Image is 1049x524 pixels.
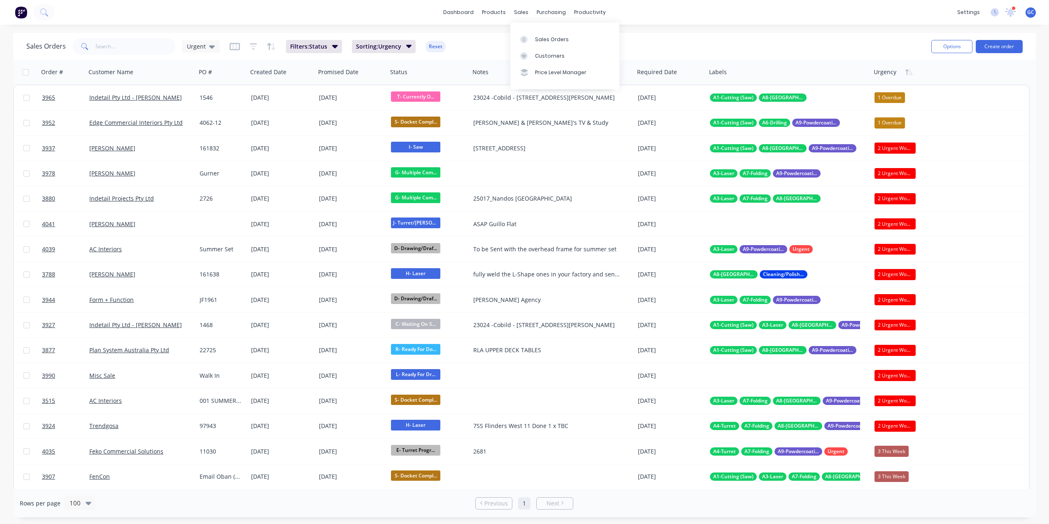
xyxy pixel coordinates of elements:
div: [DATE] [319,421,384,431]
span: A1-Cutting (Saw) [713,321,754,329]
img: Factory [15,6,27,19]
span: Sorting: Urgency [356,42,401,51]
button: A3-LaserA9-PowdercoatingUrgent [710,245,813,253]
div: [DATE] [319,168,384,179]
button: A1-Cutting (Saw)A8-[GEOGRAPHIC_DATA] [710,94,807,102]
a: 3937 [42,136,89,161]
div: [DATE] [251,422,312,430]
div: 2 Urgent Works [875,294,916,305]
span: H- Laser [391,420,440,430]
button: Reset [426,41,446,52]
button: A1-Cutting (Saw)A3-LaserA7-FoldingA8-[GEOGRAPHIC_DATA] [710,473,870,481]
div: 2726 [200,194,242,203]
span: A7-Folding [743,169,768,178]
div: [DATE] [251,397,312,405]
span: 3927 [42,321,55,329]
div: productivity [570,6,610,19]
span: A9-Powdercoating [795,119,837,127]
div: 3 This Week [875,471,909,482]
div: 3 This Week [875,446,909,456]
div: purchasing [533,6,570,19]
a: Plan System Australia Pty Ltd [89,346,169,354]
div: [DATE] [319,244,384,255]
div: 7SS Flinders West 11 Done 1 x TBC [473,422,623,430]
div: Sales Orders [535,36,569,43]
button: A1-Cutting (Saw)A8-[GEOGRAPHIC_DATA]A9-Powdercoating [710,346,856,354]
div: [DATE] [319,320,384,330]
div: Labels [709,68,727,76]
a: 3965 [42,85,89,110]
span: Next [547,499,559,508]
div: 2681 [473,447,623,456]
span: A8-[GEOGRAPHIC_DATA] [776,397,817,405]
div: 4062-12 [200,119,242,127]
div: [DATE] [638,296,703,304]
span: 3952 [42,119,55,127]
div: 2 Urgent Works [875,370,916,381]
a: Price Level Manager [510,64,619,81]
a: 4041 [42,212,89,236]
span: E- Turret Progr... [391,445,440,455]
span: A1-Cutting (Saw) [713,346,754,354]
div: [PERSON_NAME] & [PERSON_NAME]'s TV & Study [473,119,623,127]
div: products [478,6,510,19]
span: Previous [484,499,508,508]
div: settings [953,6,984,19]
div: ASAP Guillo Flat [473,220,623,228]
div: PO # [199,68,212,76]
div: 97943 [200,422,242,430]
button: Filters:Status [286,40,342,53]
button: A4-TurretA7-FoldingA8-[GEOGRAPHIC_DATA]A9-Powdercoating [710,422,872,430]
span: A4-Turret [713,447,736,456]
span: G- Multiple Com... [391,192,440,203]
div: Walk In [200,372,242,380]
button: A3-LaserA7-FoldingA8-[GEOGRAPHIC_DATA]A9-Powdercoating [710,397,870,405]
div: Notes [472,68,488,76]
span: L- Ready For Dr... [391,369,440,379]
a: Trendgosa [89,422,119,430]
span: A9-Powdercoating [776,296,817,304]
span: A9-Powdercoating [812,144,853,152]
div: [DATE] [638,321,703,329]
span: Cleaning/Polishing [763,270,804,278]
div: [DATE] [638,169,703,178]
span: A3-Laser [713,245,734,253]
span: A6-Drilling [762,119,787,127]
span: A7-Folding [743,296,768,304]
div: 2 Urgent Works [875,244,916,255]
span: R- Ready For Do... [391,344,440,354]
div: 23024 -Cobild - [STREET_ADDRESS][PERSON_NAME] [473,321,623,329]
a: Page 1 is your current page [518,497,530,510]
span: S- Docket Compl... [391,395,440,405]
a: 3788 [42,262,89,287]
div: [DATE] [638,473,703,481]
span: 4039 [42,245,55,253]
div: 1468 [200,321,242,329]
ul: Pagination [472,497,577,510]
div: [DATE] [251,245,312,253]
a: AC Interiors [89,397,122,405]
span: A3-Laser [713,296,734,304]
div: Customer Name [88,68,133,76]
div: [DATE] [638,447,703,456]
div: Customers [535,52,565,60]
a: 3927 [42,313,89,337]
span: A8-[GEOGRAPHIC_DATA] [825,473,866,481]
a: Previous page [476,499,512,508]
span: D- Drawing/Draf... [391,293,440,304]
span: A9-Powdercoating [778,447,819,456]
span: A3-Laser [762,321,783,329]
div: [DATE] [251,270,312,278]
div: Price Level Manager [535,69,586,76]
div: [PERSON_NAME] Agency [473,296,623,304]
div: 22725 [200,346,242,354]
div: Urgency [874,68,896,76]
span: 3907 [42,473,55,481]
span: A8-[GEOGRAPHIC_DATA] [713,270,754,278]
div: [DATE] [251,119,312,127]
div: [DATE] [251,144,312,152]
div: [DATE] [251,194,312,203]
span: Rows per page [20,499,60,508]
a: Misc Sale [89,372,115,379]
span: A1-Cutting (Saw) [713,119,754,127]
